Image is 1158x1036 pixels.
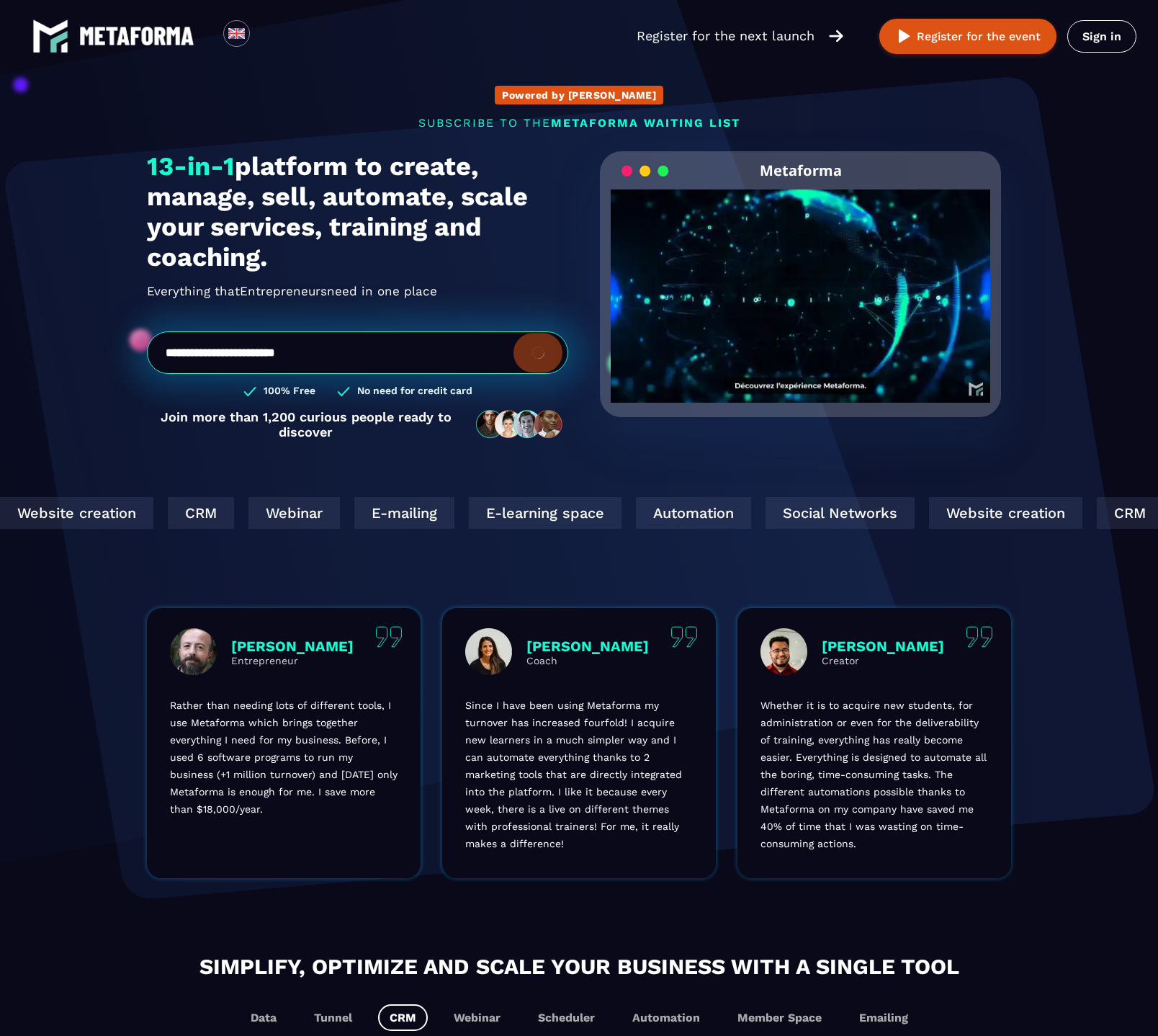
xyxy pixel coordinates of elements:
[928,497,1081,529] div: Website creation
[966,626,993,648] img: quote
[465,697,693,852] p: Since I have been using Metaforma my turnover has increased fourfold! I acquire new learners in a...
[621,1004,712,1031] button: Automation
[240,291,327,314] span: Entrepreneurs
[79,27,194,45] img: logo
[764,497,913,529] div: Social Networks
[353,497,453,529] div: E-mailing
[302,1004,364,1031] button: Tunnel
[760,628,807,675] img: profile
[147,151,568,272] h1: platform to create, manage, sell, automate, scale your services, training and coaching.
[526,638,649,655] p: [PERSON_NAME]
[337,385,350,398] img: checked
[147,116,1011,130] p: SUBSCRIBE TO THE
[848,1004,920,1031] button: Emailing
[760,697,988,852] p: Whether it is to acquire new students, for administration or even for the deliverability of train...
[621,164,669,178] img: loading
[166,497,233,529] div: CRM
[634,497,750,529] div: Automation
[611,189,990,379] video: Your browser does not support the video tag.
[243,385,256,398] img: checked
[465,628,512,675] img: profile
[472,409,568,439] img: community-people
[551,116,740,130] span: METAFORMA WAITING LIST
[262,27,273,45] input: Search for option
[502,89,656,101] p: Powered by [PERSON_NAME]
[526,1004,606,1031] button: Scheduler
[247,497,338,529] div: Webinar
[637,26,814,46] p: Register for the next launch
[147,409,464,439] p: Join more than 1,200 curious people ready to discover
[147,280,568,303] h2: Everything that need in one place
[170,628,217,675] img: profile
[231,638,354,655] p: [PERSON_NAME]
[250,20,285,52] div: Search for option
[822,655,944,666] p: Creator
[895,27,913,45] img: play
[375,626,403,648] img: quote
[378,1004,428,1031] button: CRM
[442,1004,512,1031] button: Webinar
[829,28,843,44] img: arrow-right
[670,626,698,648] img: quote
[760,151,842,189] h2: Metaforma
[231,655,354,666] p: Entrepreneur
[526,655,649,666] p: Coach
[240,279,327,302] span: Entrepreneurs
[726,1004,833,1031] button: Member Space
[467,497,620,529] div: E-learning space
[879,19,1056,54] button: Register for the event
[822,638,944,655] p: [PERSON_NAME]
[239,1004,288,1031] button: Data
[32,18,68,54] img: logo
[228,24,246,43] img: en
[264,385,315,398] h3: 100% Free
[147,151,235,182] span: 13-in-1
[14,950,1144,983] h2: Simplify, optimize and scale your business with a single tool
[357,385,472,398] h3: No need for credit card
[170,697,398,818] p: Rather than needing lots of different tools, I use Metaforma which brings together everything I n...
[1067,20,1136,53] a: Sign in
